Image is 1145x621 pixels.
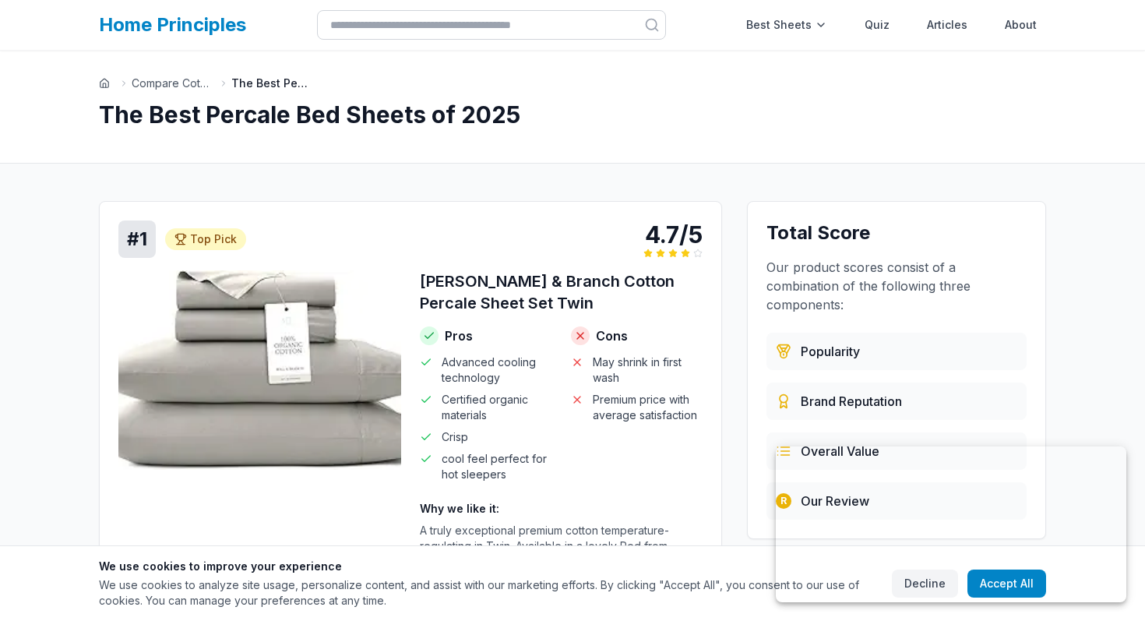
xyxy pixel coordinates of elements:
[995,9,1046,41] a: About
[420,326,552,345] h4: Pros
[766,221,1027,245] h3: Total Score
[801,392,902,411] span: Brand Reputation
[442,392,552,423] span: Certified organic materials
[918,9,977,41] a: Articles
[442,451,552,482] span: cool feel perfect for hot sleepers
[420,523,703,585] p: A truly exceptional premium cotton temperature-regulating in Twin. Available in a lovely Red from...
[420,501,703,517] h4: Why we like it:
[766,482,1027,520] div: Our team's hands-on testing and evaluation process
[801,342,860,361] span: Popularity
[643,221,703,249] div: 4.7/5
[593,392,703,423] span: Premium price with average satisfaction
[571,326,703,345] h4: Cons
[99,577,879,609] p: We use cookies to analyze site usage, personalize content, and assist with our marketing efforts....
[766,432,1027,470] div: Combines price, quality, durability, and customer satisfaction
[420,270,703,314] h3: [PERSON_NAME] & Branch Cotton Percale Sheet Set Twin
[99,559,879,574] h3: We use cookies to improve your experience
[99,78,110,89] a: Go to homepage
[99,76,1046,91] nav: Breadcrumb
[442,429,468,445] span: Crisp
[737,9,837,41] div: Best Sheets
[766,383,1027,420] div: Evaluated from brand history, quality standards, and market presence
[99,101,1046,129] h1: The Best Percale Bed Sheets of 2025
[766,258,1027,314] p: Our product scores consist of a combination of the following three components:
[132,76,210,91] a: Compare Cott...
[231,76,309,91] span: The Best Percale Bed Sheets of 2025
[99,13,246,36] a: Home Principles
[118,221,156,258] div: # 1
[118,270,401,470] img: Boll & Branch Cotton Percale Sheet Set Twin - Cotton product image
[855,9,899,41] a: Quiz
[766,333,1027,370] div: Based on customer reviews, ratings, and sales data
[442,355,552,386] span: Advanced cooling technology
[801,442,879,460] span: Overall Value
[593,355,703,386] span: May shrink in first wash
[190,231,237,247] span: Top Pick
